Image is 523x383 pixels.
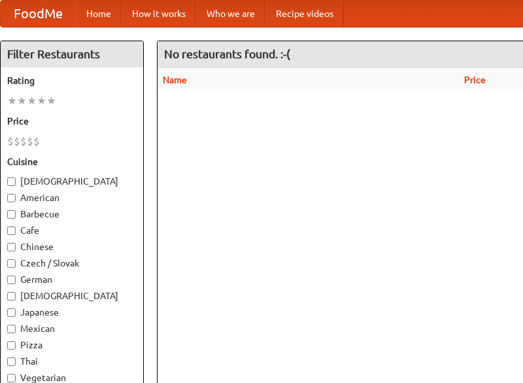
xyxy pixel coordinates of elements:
li: $ [7,134,14,149]
a: Home [76,1,122,27]
label: Pizza [7,338,137,352]
input: German [7,276,16,284]
h4: Filter Restaurants [1,41,143,67]
li: ★ [17,94,27,108]
label: American [7,191,137,204]
input: Vegetarian [7,374,16,382]
a: Price [464,75,486,85]
input: Pizza [7,341,16,350]
input: Czech / Slovak [7,259,16,268]
li: ★ [37,94,46,108]
label: Thai [7,355,137,368]
label: Chinese [7,240,137,253]
a: Who we are [196,1,265,27]
input: Mexican [7,325,16,333]
ng-pluralize: No restaurants found. :-( [164,48,290,60]
a: How it works [122,1,196,27]
a: FoodMe [1,1,76,27]
input: Barbecue [7,210,16,219]
label: [DEMOGRAPHIC_DATA] [7,175,137,188]
label: Czech / Slovak [7,257,137,270]
input: American [7,194,16,202]
li: ★ [7,94,17,108]
label: Mexican [7,322,137,335]
h5: Price [7,115,137,128]
label: Barbecue [7,208,137,221]
label: [DEMOGRAPHIC_DATA] [7,289,137,302]
li: ★ [27,94,37,108]
li: $ [33,134,40,149]
label: Japanese [7,306,137,319]
a: Recipe videos [265,1,344,27]
li: ★ [46,94,56,108]
input: [DEMOGRAPHIC_DATA] [7,177,16,186]
label: Cafe [7,224,137,237]
a: Name [163,75,187,85]
input: Cafe [7,227,16,235]
input: [DEMOGRAPHIC_DATA] [7,292,16,301]
label: German [7,273,137,286]
h5: Rating [7,74,137,87]
input: Thai [7,357,16,366]
input: Japanese [7,308,16,317]
input: Chinese [7,243,16,251]
li: $ [20,134,27,149]
h5: Cuisine [7,155,137,168]
li: $ [27,134,33,149]
li: $ [14,134,20,149]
